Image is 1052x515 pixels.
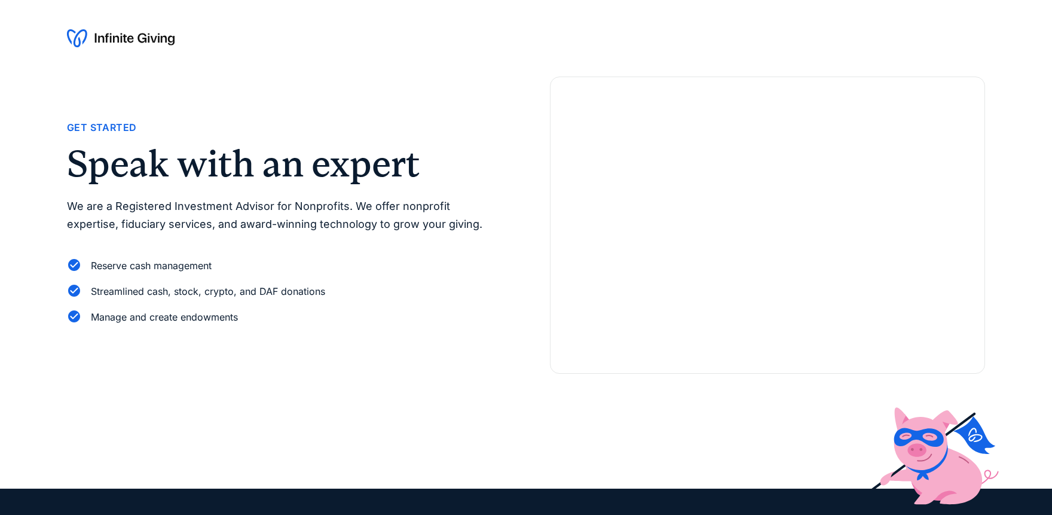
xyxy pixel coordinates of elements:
[91,258,212,274] div: Reserve cash management
[91,309,238,325] div: Manage and create endowments
[91,284,325,300] div: Streamlined cash, stock, crypto, and DAF donations
[67,120,136,136] div: Get Started
[67,197,502,234] p: We are a Registered Investment Advisor for Nonprofits. We offer nonprofit expertise, fiduciary se...
[570,115,965,354] iframe: Form 0
[67,145,502,182] h2: Speak with an expert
